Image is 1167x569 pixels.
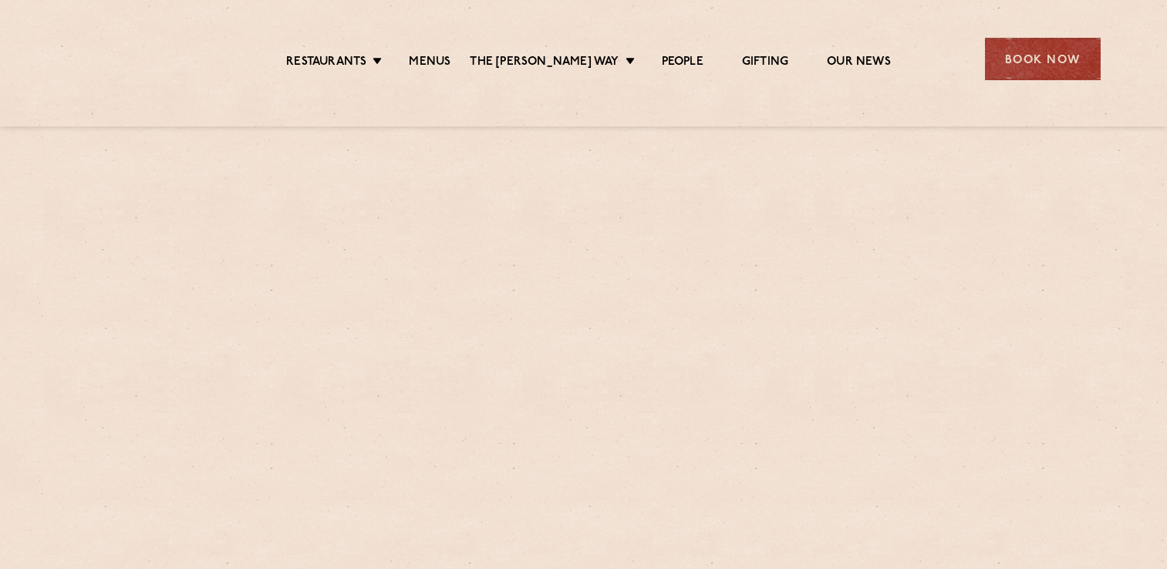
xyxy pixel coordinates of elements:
[286,55,366,72] a: Restaurants
[409,55,450,72] a: Menus
[985,38,1101,80] div: Book Now
[742,55,788,72] a: Gifting
[67,15,201,103] img: svg%3E
[470,55,619,72] a: The [PERSON_NAME] Way
[662,55,703,72] a: People
[827,55,891,72] a: Our News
